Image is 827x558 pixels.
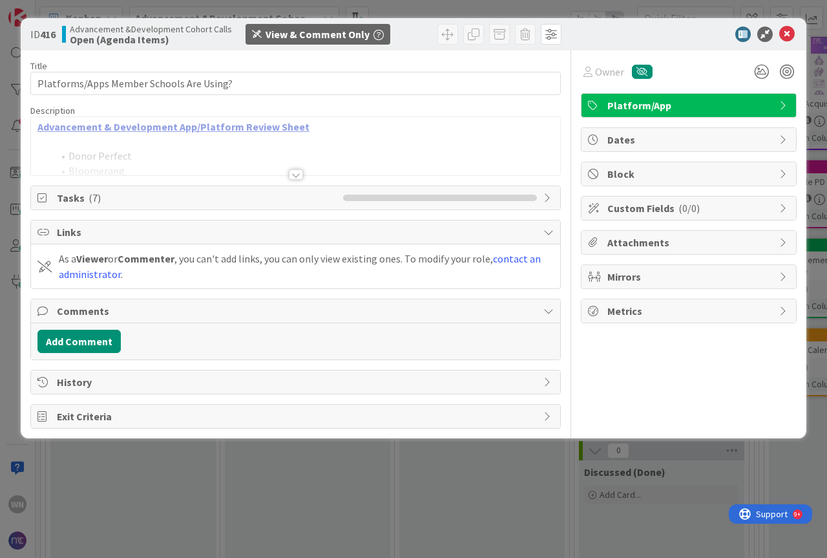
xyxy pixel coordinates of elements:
[57,224,537,240] span: Links
[595,64,624,80] span: Owner
[57,303,537,319] span: Comments
[607,166,773,182] span: Block
[30,60,47,72] label: Title
[30,72,561,95] input: type card name here...
[65,5,72,16] div: 9+
[607,132,773,147] span: Dates
[76,252,108,265] b: Viewer
[37,330,121,353] button: Add Comment
[607,303,773,319] span: Metrics
[70,34,232,45] b: Open (Agenda Items)
[607,235,773,250] span: Attachments
[266,27,370,42] div: View & Comment Only
[57,409,537,424] span: Exit Criteria
[30,27,56,42] span: ID
[607,98,773,113] span: Platform/App
[57,374,537,390] span: History
[607,200,773,216] span: Custom Fields
[59,251,554,282] div: As a or , you can't add links, you can only view existing ones. To modify your role, .
[37,120,309,133] a: Advancement & Development App/Platform Review Sheet
[89,191,101,204] span: ( 7 )
[30,105,75,116] span: Description
[70,24,232,34] span: Advancement &Development Cohort Calls
[40,28,56,41] b: 416
[118,252,174,265] b: Commenter
[27,2,59,17] span: Support
[57,190,337,206] span: Tasks
[678,202,700,215] span: ( 0/0 )
[607,269,773,284] span: Mirrors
